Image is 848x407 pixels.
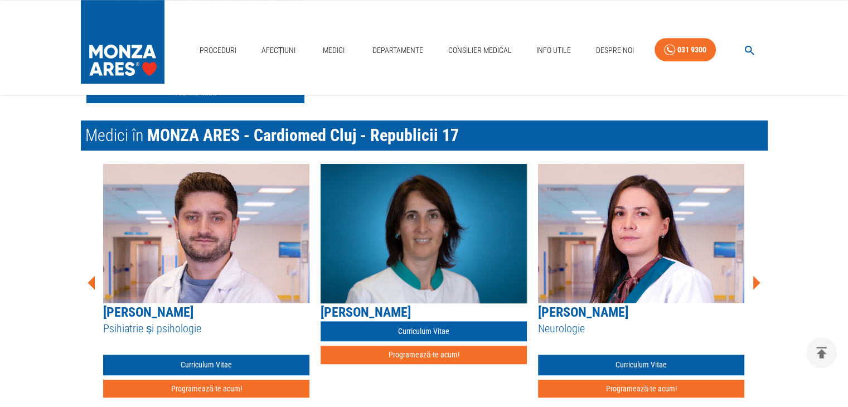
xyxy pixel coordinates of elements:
h5: Neurologie [538,321,744,336]
a: [PERSON_NAME] [321,304,411,320]
img: Dr. Sergiu Mihu [103,164,309,303]
a: Medici [316,39,352,62]
h2: Medici în [81,120,768,151]
button: delete [806,337,837,368]
button: Programează-te acum! [321,346,527,364]
a: Info Utile [532,39,575,62]
div: 031 9300 [677,43,706,57]
a: Curriculum Vitae [321,321,527,342]
a: [PERSON_NAME] [103,304,193,320]
a: 031 9300 [655,38,716,62]
a: Curriculum Vitae [538,355,744,375]
h5: Psihiatrie și psihologie [103,321,309,336]
a: Departamente [368,39,428,62]
a: Proceduri [195,39,241,62]
img: Doctor Mihaela Mocan este Medic primar Medicină Internă și Cardiologie la ARES Cardiomed [321,164,527,303]
a: Despre Noi [592,39,638,62]
span: MONZA ARES - Cardiomed Cluj - Republicii 17 [147,125,459,145]
button: Programează-te acum! [538,380,744,398]
a: [PERSON_NAME] [538,304,628,320]
button: Programează-te acum! [103,380,309,398]
img: Dr. Magdalena Molnar [538,164,744,303]
a: Afecțiuni [257,39,301,62]
a: Consilier Medical [443,39,516,62]
a: Curriculum Vitae [103,355,309,375]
